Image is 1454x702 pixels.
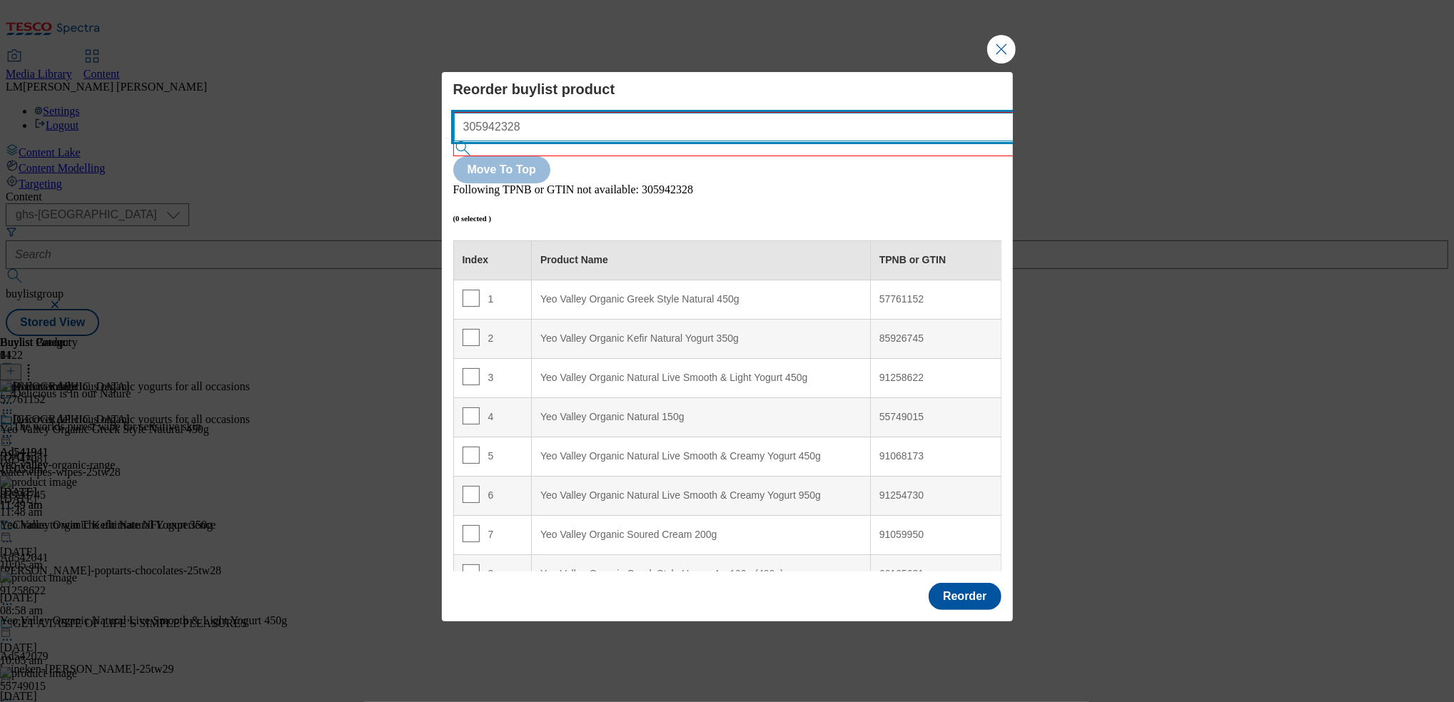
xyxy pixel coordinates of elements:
div: 57761152 [879,293,992,306]
div: 85926745 [879,332,992,345]
div: 6 [463,486,523,507]
button: Move To Top [453,156,550,183]
div: Yeo Valley Organic Natural Live Smooth & Light Yogurt 450g [540,372,862,385]
div: 3 [463,368,523,389]
div: 7 [463,525,523,546]
div: 4 [463,407,523,428]
div: Yeo Valley Organic Natural Live Smooth & Creamy Yogurt 450g [540,450,862,463]
div: 1 [463,290,523,310]
div: Yeo Valley Organic Greek Style Honey 4 x 100g (400g) [540,568,862,581]
div: 5 [463,447,523,467]
div: 8 [463,564,523,585]
div: 91068173 [879,450,992,463]
div: 2 [463,329,523,350]
div: TPNB or GTIN [879,254,992,267]
div: Yeo Valley Organic Greek Style Natural 450g [540,293,862,306]
input: Search TPNB or GTIN separated by commas or space [454,113,1057,141]
div: Yeo Valley Organic Natural 150g [540,411,862,424]
div: Modal [442,72,1013,621]
div: Index [463,254,523,267]
div: 66165631 [879,568,992,581]
div: 91059950 [879,529,992,541]
div: Product Name [540,254,862,267]
button: Reorder [929,583,1001,610]
button: Close Modal [987,35,1016,63]
div: 55749015 [879,411,992,424]
div: Yeo Valley Organic Soured Cream 200g [540,529,862,541]
div: Following TPNB or GTIN not available: 305942328 [453,183,1001,196]
div: Yeo Valley Organic Natural Live Smooth & Creamy Yogurt 950g [540,489,862,502]
h4: Reorder buylist product [453,81,1001,98]
div: 91258622 [879,372,992,385]
h6: (0 selected ) [453,214,492,223]
div: 91254730 [879,489,992,502]
div: Yeo Valley Organic Kefir Natural Yogurt 350g [540,332,862,345]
